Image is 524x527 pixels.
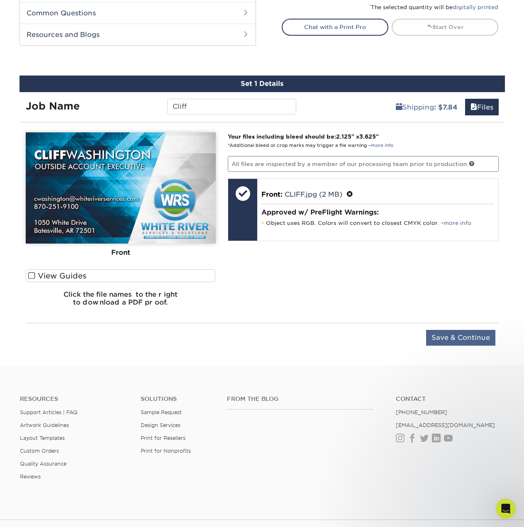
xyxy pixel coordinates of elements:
li: Object uses RGB. Colors will convert to closest CMYK color. - [261,220,494,227]
a: Contact [396,395,504,403]
input: Enter a job name [167,99,296,115]
h4: Solutions [141,395,214,403]
a: Start Over [392,19,498,35]
p: All files are inspected by a member of our processing team prior to production. [228,156,499,172]
small: *Additional bleed or crop marks may trigger a file warning – [228,143,393,148]
a: Chat with a Print Pro [282,19,388,35]
a: Quality Assurance [20,461,66,467]
a: more info [371,143,393,148]
small: The selected quantity will be [369,4,498,10]
strong: Job Name [26,100,80,112]
a: Shipping: $7.84 [390,99,463,115]
a: digitally printed [453,4,498,10]
a: Artwork Guidelines [20,422,69,428]
h4: Approved w/ PreFlight Warnings: [261,208,494,216]
h6: Click the file names to the right to download a PDF proof. [26,290,216,313]
span: files [470,103,477,111]
span: 3.625 [359,133,376,140]
h2: Resources and Blogs [20,24,256,45]
a: [PHONE_NUMBER] [396,409,447,415]
label: View Guides [26,269,216,282]
input: Save & Continue [426,330,495,346]
a: CLIFF.jpg (2 MB) [285,190,342,198]
div: Set 1 Details [19,76,505,92]
a: Files [465,99,499,115]
a: [EMAIL_ADDRESS][DOMAIN_NAME] [396,422,495,428]
strong: Your files including bleed should be: " x " [228,133,379,140]
a: Support Articles | FAQ [20,409,78,415]
a: Custom Orders [20,448,59,454]
b: : $7.84 [434,103,458,111]
a: Reviews [20,473,41,480]
a: Print for Resellers [141,435,185,441]
a: Sample Request [141,409,182,415]
iframe: Intercom live chat [496,499,516,519]
h4: Resources [20,395,128,403]
div: Front [26,244,216,262]
h2: Common Questions [20,2,256,24]
span: shipping [396,103,402,111]
a: Design Services [141,422,180,428]
span: Front: [261,190,283,198]
a: Print for Nonprofits [141,448,191,454]
span: 2.125 [336,133,351,140]
a: more info [444,220,471,226]
a: Layout Templates [20,435,65,441]
h4: From the Blog [227,395,373,403]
